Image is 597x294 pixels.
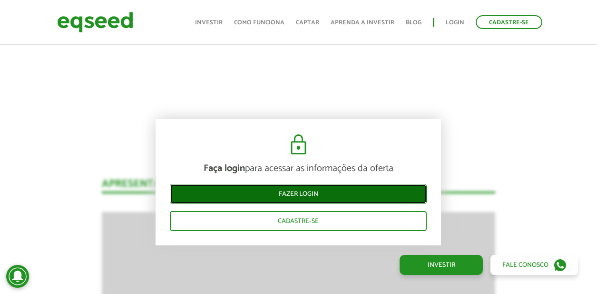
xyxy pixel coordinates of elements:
[170,211,427,231] a: Cadastre-se
[287,133,310,156] img: cadeado.svg
[296,20,319,26] a: Captar
[476,15,542,29] a: Cadastre-se
[195,20,223,26] a: Investir
[400,255,483,275] a: Investir
[331,20,394,26] a: Aprenda a investir
[490,255,578,275] a: Fale conosco
[170,184,427,204] a: Fazer login
[204,161,245,176] strong: Faça login
[57,10,133,35] img: EqSeed
[406,20,421,26] a: Blog
[170,163,427,174] p: para acessar as informações da oferta
[446,20,464,26] a: Login
[234,20,284,26] a: Como funciona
